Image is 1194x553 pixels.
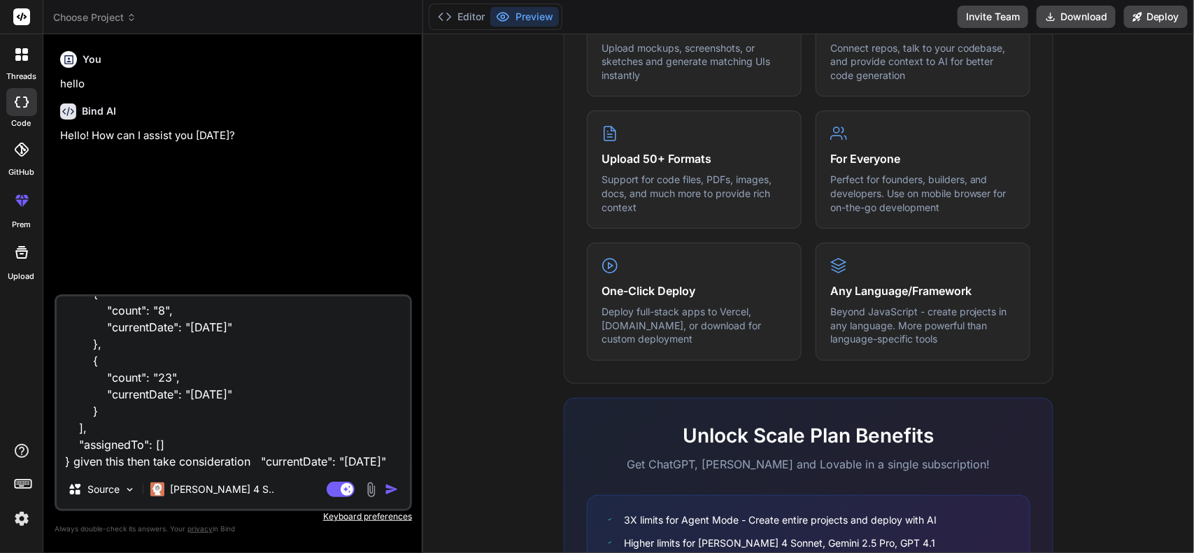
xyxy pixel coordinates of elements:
label: threads [6,71,36,82]
p: hello [60,76,409,92]
h4: Upload 50+ Formats [602,150,787,167]
p: Connect repos, talk to your codebase, and provide context to AI for better code generation [830,41,1016,82]
span: 3X limits for Agent Mode - Create entire projects and deploy with AI [624,512,937,527]
p: Perfect for founders, builders, and developers. Use on mobile browser for on-the-go development [830,173,1016,214]
span: Higher limits for [PERSON_NAME] 4 Sonnet, Gemini 2.5 Pro, GPT 4.1 [624,536,935,550]
img: settings [10,507,34,531]
button: Invite Team [958,6,1028,28]
p: Keyboard preferences [55,511,412,522]
h2: Unlock Scale Plan Benefits [587,421,1030,450]
label: GitHub [8,166,34,178]
img: attachment [363,482,379,498]
button: Preview [490,7,559,27]
h4: Any Language/Framework [830,282,1016,299]
h6: You [83,52,101,66]
label: code [12,117,31,129]
p: Hello! How can I assist you [DATE]? [60,128,409,144]
p: Get ChatGPT, [PERSON_NAME] and Lovable in a single subscription! [587,456,1030,473]
button: Deploy [1124,6,1188,28]
p: Support for code files, PDFs, images, docs, and much more to provide rich context [602,173,787,214]
label: Upload [8,271,35,282]
img: Claude 4 Sonnet [150,482,164,496]
p: Beyond JavaScript - create projects in any language. More powerful than language-specific tools [830,305,1016,346]
textarea: i want to min date max date in series wise. and if now data getting from response date you can fi... [57,296,410,470]
h4: One-Click Deploy [602,282,787,299]
span: Choose Project [53,10,136,24]
p: Deploy full-stack apps to Vercel, [DOMAIN_NAME], or download for custom deployment [602,305,787,346]
button: Download [1037,6,1116,28]
p: Upload mockups, screenshots, or sketches and generate matching UIs instantly [602,41,787,82]
p: [PERSON_NAME] 4 S.. [170,482,274,496]
p: Source [87,482,120,496]
span: privacy [187,524,213,533]
p: Always double-check its answers. Your in Bind [55,522,412,536]
h6: Bind AI [82,104,116,118]
h4: For Everyone [830,150,1016,167]
label: prem [12,219,31,231]
button: Editor [432,7,490,27]
img: Pick Models [124,484,136,496]
img: icon [385,482,399,496]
